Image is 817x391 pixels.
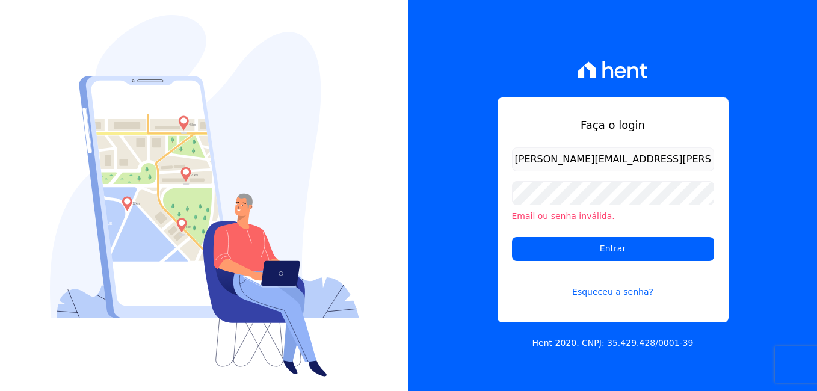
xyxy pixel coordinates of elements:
[512,271,714,298] a: Esqueceu a senha?
[532,337,694,349] p: Hent 2020. CNPJ: 35.429.428/0001-39
[50,15,359,377] img: Login
[512,147,714,171] input: Email
[512,237,714,261] input: Entrar
[512,210,714,223] li: Email ou senha inválida.
[512,117,714,133] h1: Faça o login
